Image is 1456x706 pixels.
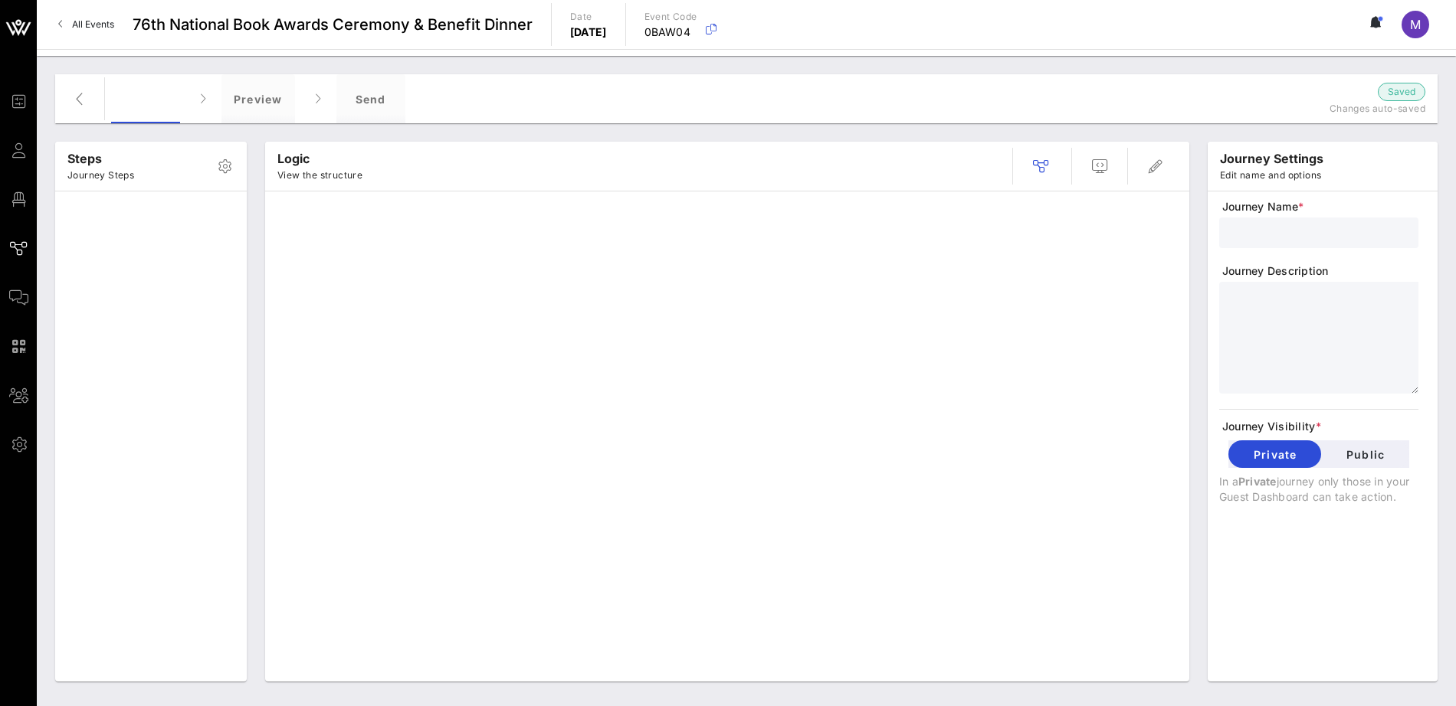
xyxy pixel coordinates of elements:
p: Steps [67,149,134,168]
p: Journey Steps [67,168,134,183]
span: Private [1238,475,1277,488]
p: Date [570,9,607,25]
span: Public [1333,448,1397,461]
button: Public [1321,440,1409,468]
div: M [1402,11,1429,38]
button: Private [1228,440,1321,468]
p: View the structure [277,168,362,183]
p: Changes auto-saved [1234,101,1425,116]
span: Private [1241,448,1309,461]
div: Preview [221,74,295,123]
span: Journey Visibility [1222,419,1418,434]
p: In a journey only those in your Guest Dashboard can take action. [1219,474,1418,505]
span: All Events [72,18,114,30]
div: Send [336,74,405,123]
span: Journey Description [1222,263,1418,279]
p: Logic [277,149,362,168]
span: 76th National Book Awards Ceremony & Benefit Dinner [133,13,533,36]
span: Saved [1388,84,1415,100]
p: Event Code [644,9,697,25]
p: journey settings [1220,149,1323,168]
span: M [1410,17,1421,32]
a: All Events [49,12,123,37]
p: Edit name and options [1220,168,1323,183]
p: 0BAW04 [644,25,697,40]
span: Journey Name [1222,199,1418,214]
p: [DATE] [570,25,607,40]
